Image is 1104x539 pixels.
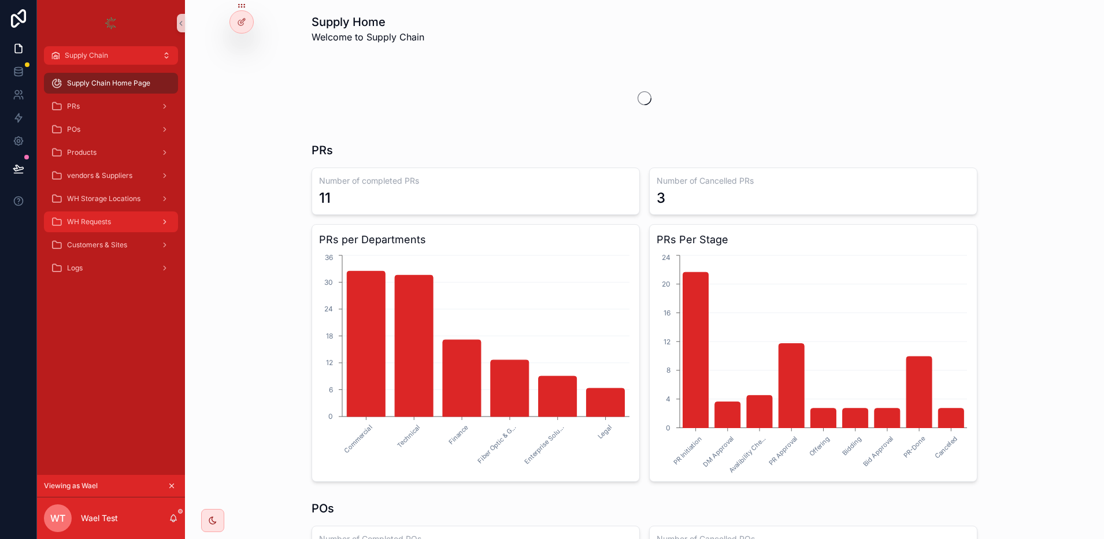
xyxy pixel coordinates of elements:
[662,253,670,262] tspan: 24
[312,500,334,516] h1: POs
[312,14,424,30] h1: Supply Home
[933,434,959,460] text: Canceled
[319,189,331,207] div: 11
[657,175,970,187] h3: Number of Cancelled PRs
[523,423,566,466] text: Enterprise Solu...
[319,175,632,187] h3: Number of completed PRs
[329,385,333,394] tspan: 6
[325,253,333,262] tspan: 36
[727,434,767,474] text: Avalibility Che...
[67,263,83,273] span: Logs
[65,51,108,60] span: Supply Chain
[657,232,970,248] h3: PRs Per Stage
[395,423,421,449] text: Technical
[37,65,185,293] div: scrollable content
[476,423,517,465] text: Fiber Optic & G...
[328,412,333,421] tspan: 0
[67,171,132,180] span: vendors & Suppliers
[664,308,670,317] tspan: 16
[666,366,670,374] tspan: 8
[67,148,97,157] span: Products
[312,30,424,44] span: Welcome to Supply Chain
[902,434,927,459] text: PR-Done
[657,189,665,207] div: 3
[67,217,111,226] span: WH Requests
[326,332,333,340] tspan: 18
[44,258,178,278] a: Logs
[44,73,178,94] a: Supply Chain Home Page
[808,434,831,458] text: Offering
[767,434,799,467] text: PR Approval
[326,358,333,367] tspan: 12
[596,423,613,441] text: Legal
[67,240,127,250] span: Customers & Sites
[67,194,140,203] span: WH Storage Locations
[44,119,178,140] a: POs
[861,434,895,468] text: Bid Approval
[447,423,470,447] text: Finance
[702,434,736,469] text: DM Approval
[672,434,703,466] text: PR Initiation
[50,511,65,525] span: WT
[67,79,150,88] span: Supply Chain Home Page
[44,142,178,163] a: Products
[102,14,120,32] img: App logo
[324,278,333,287] tspan: 30
[319,252,632,474] div: chart
[662,280,670,288] tspan: 20
[666,395,670,403] tspan: 4
[81,512,118,524] p: Wael Test
[44,481,98,490] span: Viewing as Wael
[67,125,80,134] span: POs
[44,235,178,255] a: Customers & Sites
[44,165,178,186] a: vendors & Suppliers
[666,423,670,432] tspan: 0
[312,142,333,158] h1: PRs
[44,211,178,232] a: WH Requests
[44,46,178,65] button: Supply Chain
[342,423,373,455] text: Commercial
[657,252,970,474] div: chart
[44,188,178,209] a: WH Storage Locations
[840,434,863,457] text: Bidding
[324,304,333,313] tspan: 24
[319,232,632,248] h3: PRs per Departments
[67,102,80,111] span: PRs
[44,96,178,117] a: PRs
[664,337,670,346] tspan: 12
